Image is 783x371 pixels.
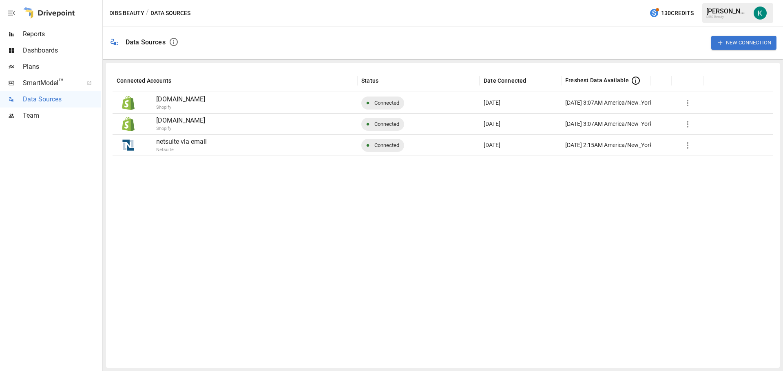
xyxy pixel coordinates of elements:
img: Shopify Logo [121,117,135,131]
span: Connected [369,135,404,156]
div: Date Connected [484,77,526,84]
button: Sort [656,75,667,86]
p: netsuite via email [156,137,353,147]
span: Plans [23,62,101,72]
img: Katherine Rose [754,7,767,20]
div: DIBS Beauty [706,15,749,19]
div: Data Sources [126,38,166,46]
p: Shopify [156,104,397,111]
div: [DATE] 2:15AM America/New_York [565,135,652,156]
span: Data Sources [23,94,101,104]
span: ™ [58,77,64,87]
button: Sort [172,75,184,86]
p: [DOMAIN_NAME] [156,116,353,125]
div: Jun 11 2025 [480,134,561,156]
button: New Connection [711,36,776,49]
span: Freshest Data Available [565,76,629,84]
div: Connected Accounts [117,77,171,84]
button: Katherine Rose [749,2,772,24]
span: Team [23,111,101,121]
button: Sort [676,75,688,86]
img: NetSuite Logo [121,138,135,152]
span: Reports [23,29,101,39]
button: Sort [527,75,538,86]
div: Status [361,77,378,84]
p: Shopify [156,125,397,132]
p: [DOMAIN_NAME] [156,94,353,104]
div: [DATE] 3:07AM America/New_York [565,92,652,113]
div: [PERSON_NAME] [706,7,749,15]
button: 130Credits [646,6,697,21]
div: / [146,8,149,18]
button: Sort [379,75,391,86]
span: SmartModel [23,78,78,88]
img: Shopify Logo [121,96,135,110]
div: Jun 09 2025 [480,92,561,113]
button: DIBS Beauty [109,8,144,18]
span: Dashboards [23,46,101,55]
div: [DATE] 3:07AM America/New_York [565,114,652,134]
p: Netsuite [156,147,397,154]
span: Connected [369,114,404,134]
div: Sep 03 2025 [480,113,561,134]
span: Connected [369,92,404,113]
span: 130 Credits [661,8,694,18]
